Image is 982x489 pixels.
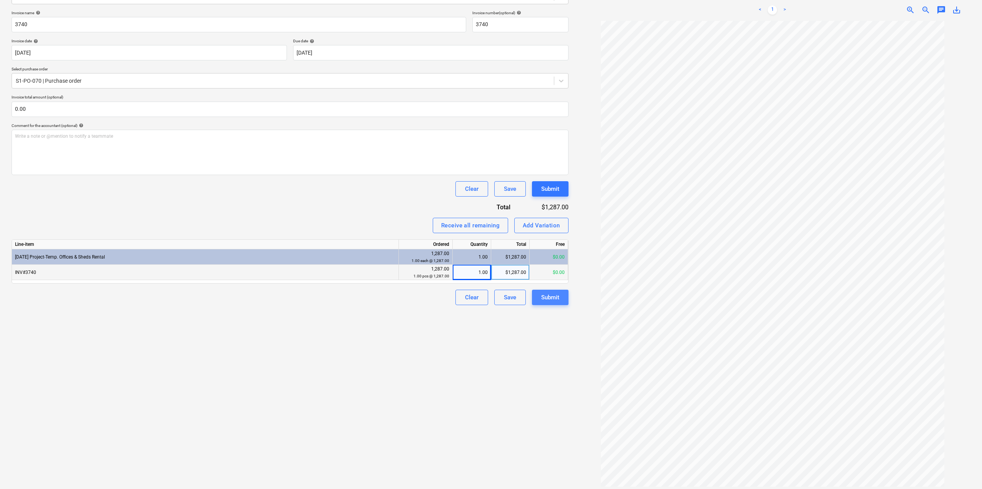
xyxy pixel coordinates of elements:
[32,39,38,43] span: help
[472,10,569,15] div: Invoice number (optional)
[402,265,449,280] div: 1,287.00
[455,290,488,305] button: Clear
[504,292,516,302] div: Save
[12,45,287,60] input: Invoice date not specified
[532,290,569,305] button: Submit
[514,218,569,233] button: Add Variation
[944,452,982,489] iframe: Chat Widget
[541,184,559,194] div: Submit
[491,249,530,265] div: $1,287.00
[455,181,488,197] button: Clear
[532,181,569,197] button: Submit
[515,10,521,15] span: help
[293,45,569,60] input: Due date not specified
[523,220,560,230] div: Add Variation
[12,10,466,15] div: Invoice name
[780,5,789,15] a: Next page
[34,10,40,15] span: help
[77,123,83,128] span: help
[15,254,105,260] span: 3-01-05 Project-Temp. Offices & Sheds Rental
[491,265,530,280] div: $1,287.00
[504,184,516,194] div: Save
[523,203,568,212] div: $1,287.00
[453,240,491,249] div: Quantity
[12,123,569,128] div: Comment for the accountant (optional)
[12,17,466,32] input: Invoice name
[541,292,559,302] div: Submit
[456,249,488,265] div: 1.00
[921,5,930,15] span: zoom_out
[402,250,449,264] div: 1,287.00
[906,5,915,15] span: zoom_in
[530,265,568,280] div: $0.00
[465,292,478,302] div: Clear
[494,181,526,197] button: Save
[293,38,569,43] div: Due date
[491,240,530,249] div: Total
[413,274,449,278] small: 1.00 pcs @ 1,287.00
[465,184,478,194] div: Clear
[530,240,568,249] div: Free
[937,5,946,15] span: chat
[308,39,314,43] span: help
[952,5,961,15] span: save_alt
[441,220,500,230] div: Receive all remaining
[12,67,569,73] p: Select purchase order
[494,290,526,305] button: Save
[433,218,508,233] button: Receive all remaining
[755,5,765,15] a: Previous page
[12,102,569,117] input: Invoice total amount (optional)
[530,249,568,265] div: $0.00
[768,5,777,15] a: Page 1 is your current page
[468,203,523,212] div: Total
[472,17,569,32] input: Invoice number
[12,95,569,101] p: Invoice total amount (optional)
[456,265,488,280] div: 1.00
[412,259,449,263] small: 1.00 each @ 1,287.00
[12,38,287,43] div: Invoice date
[399,240,453,249] div: Ordered
[12,240,399,249] div: Line-item
[12,265,399,280] div: INV#3740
